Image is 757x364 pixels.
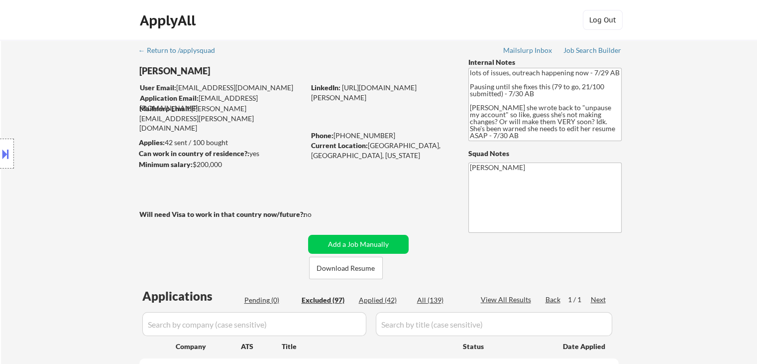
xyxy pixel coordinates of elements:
a: Mailslurp Inbox [503,46,553,56]
input: Search by company (case sensitive) [142,312,366,336]
div: 42 sent / 100 bought [139,138,305,148]
div: ApplyAll [140,12,199,29]
div: [EMAIL_ADDRESS][DOMAIN_NAME] [140,93,305,113]
div: [EMAIL_ADDRESS][DOMAIN_NAME] [140,83,305,93]
div: [PERSON_NAME][EMAIL_ADDRESS][PERSON_NAME][DOMAIN_NAME] [139,104,305,133]
div: Applied (42) [359,295,409,305]
div: All (139) [417,295,467,305]
input: Search by title (case sensitive) [376,312,612,336]
strong: Will need Visa to work in that country now/future?: [139,210,305,218]
a: Job Search Builder [563,46,622,56]
div: Squad Notes [468,149,622,159]
div: Back [545,295,561,305]
strong: Phone: [311,131,333,140]
div: Status [463,337,548,355]
strong: Current Location: [311,141,368,150]
strong: LinkedIn: [311,83,340,92]
div: Title [282,342,453,352]
div: [PHONE_NUMBER] [311,131,452,141]
div: View All Results [481,295,534,305]
div: [GEOGRAPHIC_DATA], [GEOGRAPHIC_DATA], [US_STATE] [311,141,452,160]
div: no [304,209,332,219]
div: 1 / 1 [568,295,591,305]
div: yes [139,149,302,159]
div: [PERSON_NAME] [139,65,344,77]
div: Internal Notes [468,57,622,67]
strong: Can work in country of residence?: [139,149,249,158]
div: $200,000 [139,160,305,170]
a: [URL][DOMAIN_NAME][PERSON_NAME] [311,83,417,102]
div: ← Return to /applysquad [138,47,224,54]
button: Add a Job Manually [308,235,409,254]
div: Applications [142,290,241,302]
div: ATS [241,342,282,352]
div: Company [176,342,241,352]
button: Download Resume [309,257,383,279]
div: Excluded (97) [302,295,351,305]
div: Next [591,295,607,305]
button: Log Out [583,10,623,30]
div: Pending (0) [244,295,294,305]
div: Job Search Builder [563,47,622,54]
a: ← Return to /applysquad [138,46,224,56]
div: Date Applied [563,342,607,352]
div: Mailslurp Inbox [503,47,553,54]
